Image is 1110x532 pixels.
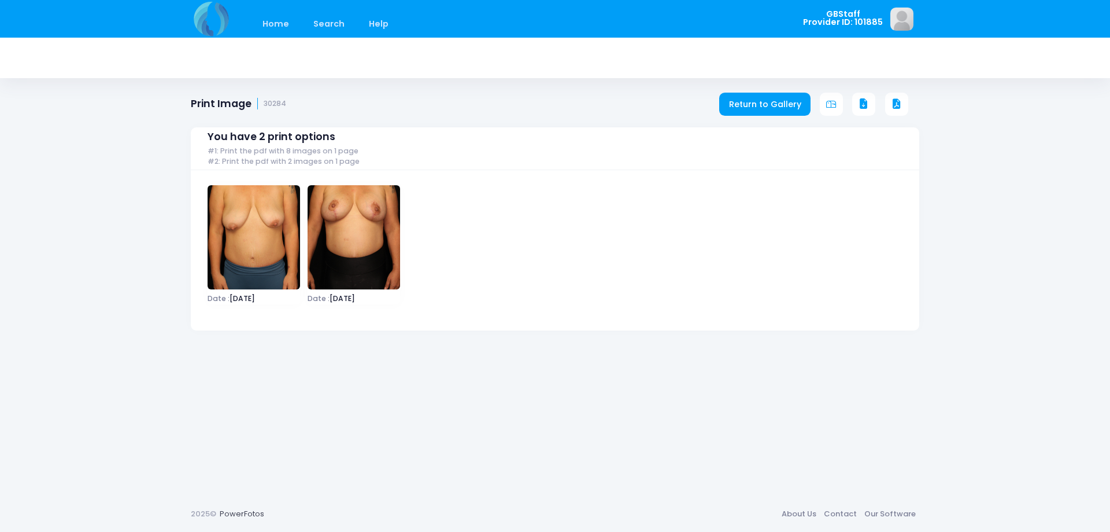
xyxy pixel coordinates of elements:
img: image [890,8,913,31]
a: PowerFotos [220,508,264,519]
span: You have 2 print options [208,131,335,143]
a: Our Software [860,504,919,524]
a: Help [358,10,400,38]
span: 2025© [191,508,216,519]
a: Home [251,10,300,38]
span: GBStaff Provider ID: 101885 [803,10,883,27]
a: About Us [778,504,820,524]
img: image [308,185,400,289]
a: Return to Gallery [719,93,811,116]
small: 30284 [264,100,286,108]
span: Date : [208,293,230,303]
a: Contact [820,504,860,524]
span: [DATE] [308,295,400,302]
span: #2: Print the pdf with 2 images on 1 page [208,157,360,166]
span: Date : [308,293,330,303]
img: image [208,185,300,289]
a: Search [302,10,356,38]
span: #1: Print the pdf with 8 images on 1 page [208,147,358,156]
h1: Print Image [191,98,286,110]
span: [DATE] [208,295,300,302]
